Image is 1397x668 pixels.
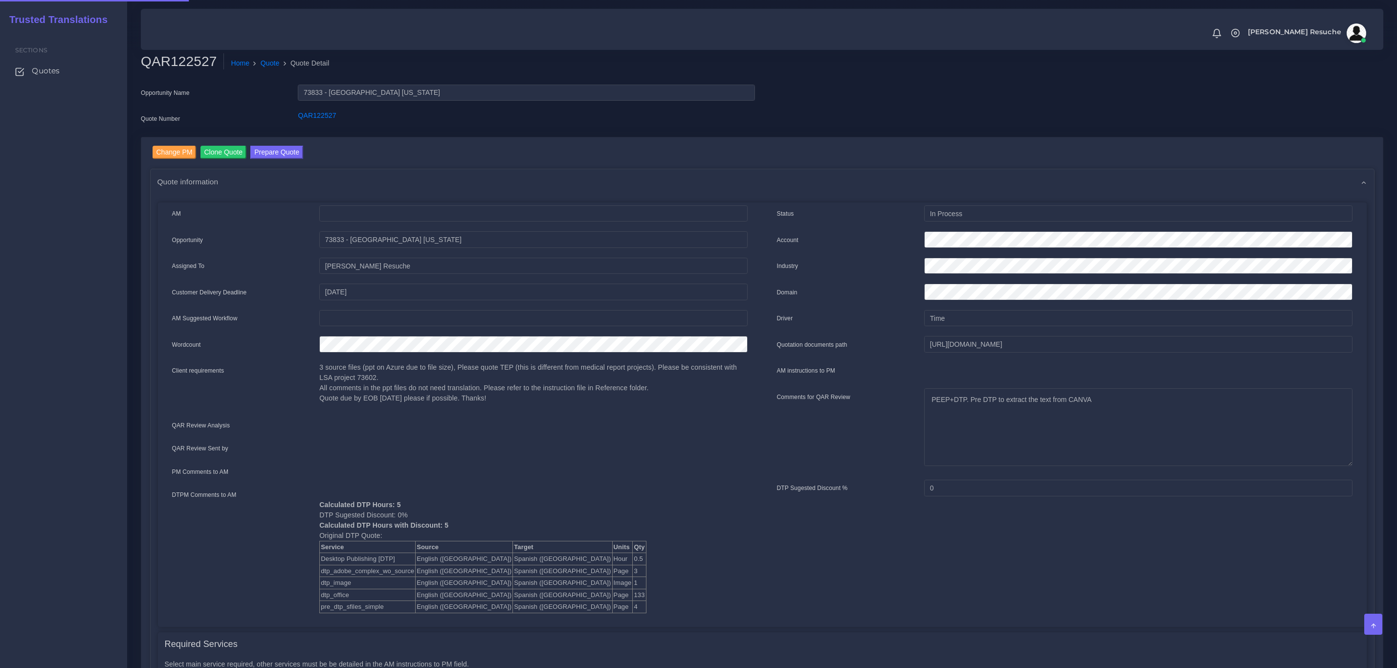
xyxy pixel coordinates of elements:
[320,541,416,553] th: Service
[612,577,633,589] td: Image
[1248,28,1341,35] span: [PERSON_NAME] Resuche
[513,541,612,553] th: Target
[777,340,847,349] label: Quotation documents path
[612,553,633,565] td: Hour
[319,521,448,529] b: Calculated DTP Hours with Discount: 5
[141,89,190,97] label: Opportunity Name
[319,362,747,403] p: 3 source files (ppt on Azure due to file size), Please quote TEP (this is different from medical ...
[416,565,513,577] td: English ([GEOGRAPHIC_DATA])
[261,58,280,68] a: Quote
[157,176,219,187] span: Quote information
[513,565,612,577] td: Spanish ([GEOGRAPHIC_DATA])
[172,366,224,375] label: Client requirements
[416,553,513,565] td: English ([GEOGRAPHIC_DATA])
[612,541,633,553] th: Units
[320,589,416,601] td: dtp_office
[172,421,230,430] label: QAR Review Analysis
[141,114,180,123] label: Quote Number
[280,58,330,68] li: Quote Detail
[15,46,47,54] span: Sections
[416,589,513,601] td: English ([GEOGRAPHIC_DATA])
[7,61,120,81] a: Quotes
[250,146,303,161] a: Prepare Quote
[172,340,201,349] label: Wordcount
[777,366,836,375] label: AM instructions to PM
[32,66,60,76] span: Quotes
[612,601,633,613] td: Page
[633,589,646,601] td: 133
[513,553,612,565] td: Spanish ([GEOGRAPHIC_DATA])
[2,14,108,25] h2: Trusted Translations
[312,490,754,613] div: DTP Sugested Discount: 0% Original DTP Quote:
[416,601,513,613] td: English ([GEOGRAPHIC_DATA])
[165,639,238,650] h4: Required Services
[777,262,798,270] label: Industry
[319,501,400,509] b: Calculated DTP Hours: 5
[319,258,747,274] input: pm
[320,565,416,577] td: dtp_adobe_complex_wo_source
[513,589,612,601] td: Spanish ([GEOGRAPHIC_DATA])
[416,577,513,589] td: English ([GEOGRAPHIC_DATA])
[172,444,228,453] label: QAR Review Sent by
[777,236,798,245] label: Account
[633,601,646,613] td: 4
[172,262,205,270] label: Assigned To
[172,209,181,218] label: AM
[200,146,247,159] input: Clone Quote
[777,288,798,297] label: Domain
[298,111,336,119] a: QAR122527
[2,12,108,28] a: Trusted Translations
[320,577,416,589] td: dtp_image
[1243,23,1370,43] a: [PERSON_NAME] Resucheavatar
[172,236,203,245] label: Opportunity
[172,490,237,499] label: DTPM Comments to AM
[924,388,1352,466] textarea: PEEP+DTP. Pre DTP to extract the text from CANVA
[777,209,794,218] label: Status
[320,601,416,613] td: pre_dtp_sfiles_simple
[1347,23,1366,43] img: avatar
[250,146,303,159] button: Prepare Quote
[231,58,249,68] a: Home
[777,484,848,492] label: DTP Sugested Discount %
[320,553,416,565] td: Desktop Publishing [DTP]
[141,53,224,70] h2: QAR122527
[513,577,612,589] td: Spanish ([GEOGRAPHIC_DATA])
[612,589,633,601] td: Page
[172,288,247,297] label: Customer Delivery Deadline
[612,565,633,577] td: Page
[777,393,850,401] label: Comments for QAR Review
[151,169,1374,194] div: Quote information
[633,577,646,589] td: 1
[633,541,646,553] th: Qty
[172,468,229,476] label: PM Comments to AM
[153,146,197,159] input: Change PM
[633,553,646,565] td: 0.5
[513,601,612,613] td: Spanish ([GEOGRAPHIC_DATA])
[416,541,513,553] th: Source
[777,314,793,323] label: Driver
[633,565,646,577] td: 3
[172,314,238,323] label: AM Suggested Workflow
